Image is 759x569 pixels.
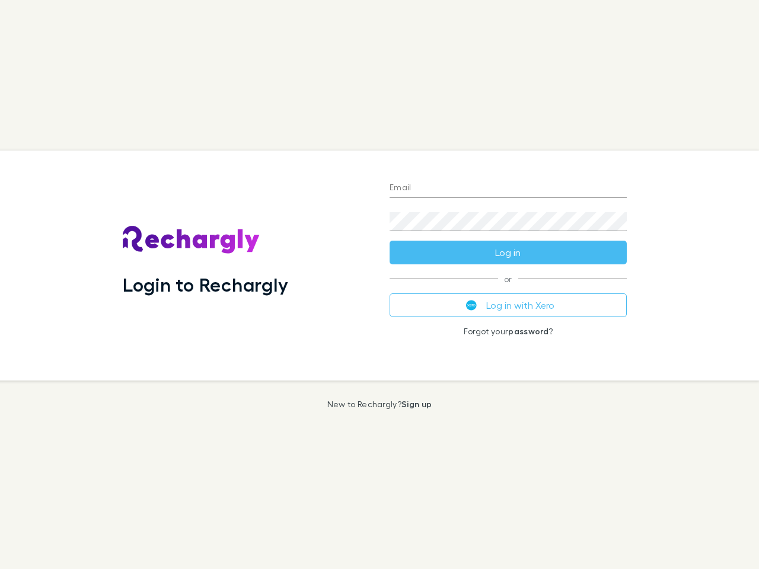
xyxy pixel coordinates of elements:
img: Rechargly's Logo [123,226,260,254]
img: Xero's logo [466,300,477,311]
p: New to Rechargly? [327,399,432,409]
p: Forgot your ? [390,327,627,336]
button: Log in [390,241,627,264]
a: password [508,326,548,336]
button: Log in with Xero [390,293,627,317]
a: Sign up [401,399,432,409]
h1: Login to Rechargly [123,273,288,296]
